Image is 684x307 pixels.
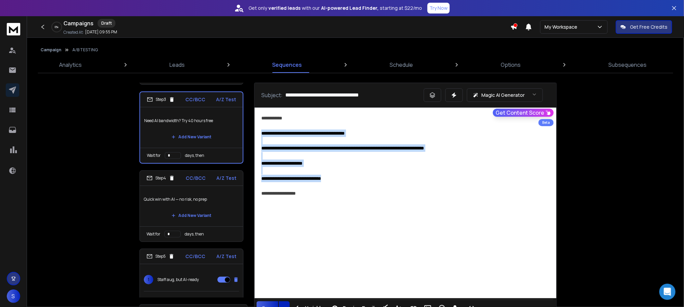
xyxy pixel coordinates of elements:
[144,190,239,209] p: Quick win with AI — no risk, no prep
[497,57,525,73] a: Options
[185,231,204,237] p: days, then
[59,61,82,69] p: Analytics
[63,19,94,27] h1: Campaigns
[268,57,306,73] a: Sequences
[429,5,448,11] p: Try Now
[386,57,417,73] a: Schedule
[147,253,175,259] div: Step 5
[7,289,20,303] button: S
[85,29,117,35] p: [DATE] 09:55 PM
[147,96,175,103] div: Step 3
[604,57,651,73] a: Subsequences
[41,47,61,53] button: Campaign
[166,209,217,222] button: Add New Variant
[216,96,236,103] p: A/Z Test
[147,175,175,181] div: Step 4
[545,24,580,30] p: My Workspace
[186,175,206,182] p: CC/BCC
[608,61,647,69] p: Subsequences
[481,92,525,99] p: Magic AI Generator
[186,96,206,103] p: CC/BCC
[659,284,676,300] div: Open Intercom Messenger
[144,275,153,284] span: 1
[321,5,378,11] strong: AI-powered Lead Finder,
[144,111,239,130] p: Need AI bandwidth? Try 40 hours free
[272,61,302,69] p: Sequences
[390,61,413,69] p: Schedule
[147,153,161,158] p: Wait for
[616,20,672,34] button: Get Free Credits
[166,130,217,144] button: Add New Variant
[261,91,283,99] p: Subject:
[216,175,236,182] p: A/Z Test
[55,25,59,29] p: 0 %
[7,23,20,35] img: logo
[157,277,199,282] p: Staff aug, but AI-ready
[248,5,422,11] p: Get only with our starting at $22/mo
[268,5,300,11] strong: verified leads
[427,3,450,13] button: Try Now
[139,170,243,242] li: Step4CC/BCCA/Z TestQuick win with AI — no risk, no prepAdd New VariantWait fordays, then
[538,119,554,126] div: Beta
[98,19,115,28] div: Draft
[169,61,185,69] p: Leads
[72,47,98,53] p: A/B TESTING
[501,61,521,69] p: Options
[147,231,160,237] p: Wait for
[139,91,243,164] li: Step3CC/BCCA/Z TestNeed AI bandwidth? Try 40 hours freeAdd New VariantWait fordays, then
[186,253,206,260] p: CC/BCC
[165,57,189,73] a: Leads
[467,88,543,102] button: Magic AI Generator
[493,109,554,117] button: Get Content Score
[63,30,84,35] p: Created At:
[630,24,667,30] p: Get Free Credits
[55,57,86,73] a: Analytics
[216,253,236,260] p: A/Z Test
[185,153,204,158] p: days, then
